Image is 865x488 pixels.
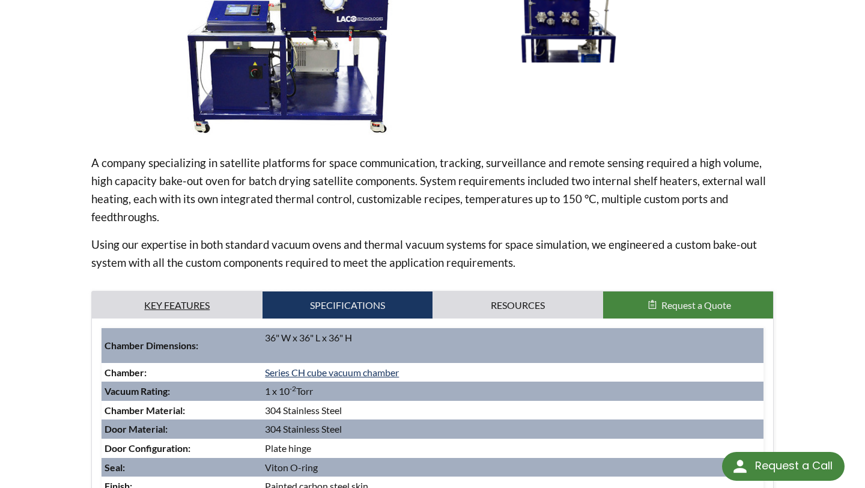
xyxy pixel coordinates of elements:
div: Request a Call [755,452,833,480]
strong: Seal: [105,462,125,473]
span: Request a Quote [661,299,731,311]
sup: -2 [290,384,296,393]
strong: Chamber Dimensions [105,340,196,351]
div: Request a Call [722,452,845,481]
strong: Chamber Material [105,404,183,416]
td: : [102,439,262,458]
strong: Door Configuration [105,442,188,454]
td: 36" W x 36" L x 36" H [262,328,763,362]
td: Plate hinge [262,439,763,458]
td: 304 Stainless Steel [262,401,763,420]
button: Request a Quote [603,291,774,319]
td: 304 Stainless Steel [262,419,763,439]
img: round button [730,457,750,476]
p: A company specializing in satellite platforms for space communication, tracking, surveillance and... [91,154,774,226]
strong: Chamber: [105,367,147,378]
a: Resources [432,291,603,319]
a: Specifications [263,291,433,319]
td: Viton O-ring [262,458,763,477]
p: Using our expertise in both standard vacuum ovens and thermal vacuum systems for space simulation... [91,236,774,272]
strong: Vacuum Rating: [105,385,170,397]
td: : [102,328,262,362]
td: : [102,401,262,420]
td: : [102,419,262,439]
a: Series CH cube vacuum chamber [265,367,399,378]
a: Key Features [92,291,263,319]
strong: Door Material [105,423,165,435]
td: 1 x 10 Torr [262,382,763,401]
